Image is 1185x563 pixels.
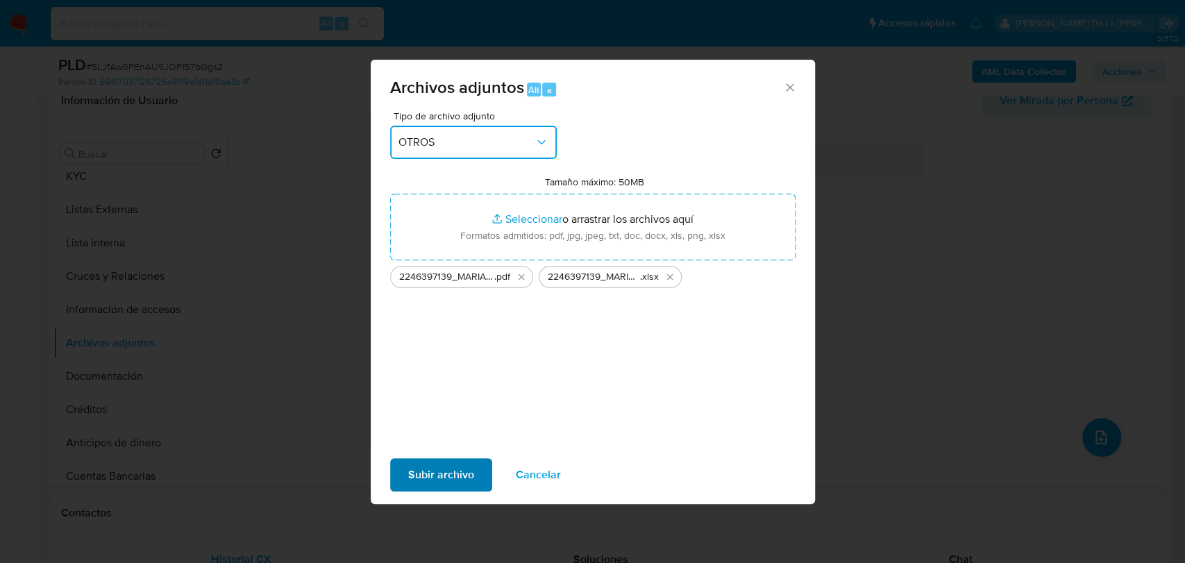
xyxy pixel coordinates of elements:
button: OTROS [390,126,557,159]
button: Cerrar [783,81,796,93]
span: Archivos adjuntos [390,75,524,99]
ul: Archivos seleccionados [390,260,796,288]
span: Subir archivo [408,460,474,490]
button: Eliminar 2246397139_MARIA DE LOURDES RAMIREZ GAMIZ CASILLAS_AGO2025_AT.xlsx [662,269,678,285]
span: Tipo de archivo adjunto [394,111,560,121]
span: .pdf [494,270,510,284]
span: 2246397139_MARIA DE [PERSON_NAME] CASILLAS_AGO2025 [399,270,494,284]
label: Tamaño máximo: 50MB [545,176,644,188]
span: OTROS [398,135,535,149]
span: Cancelar [516,460,561,490]
span: 2246397139_MARIA DE [PERSON_NAME] CASILLAS_AGO2025_AT [548,270,640,284]
button: Eliminar 2246397139_MARIA DE LOURDES RAMIREZ GAMIZ CASILLAS_AGO2025.pdf [513,269,530,285]
button: Cancelar [498,458,579,491]
span: Alt [528,83,539,96]
button: Subir archivo [390,458,492,491]
span: a [547,83,552,96]
span: .xlsx [640,270,659,284]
